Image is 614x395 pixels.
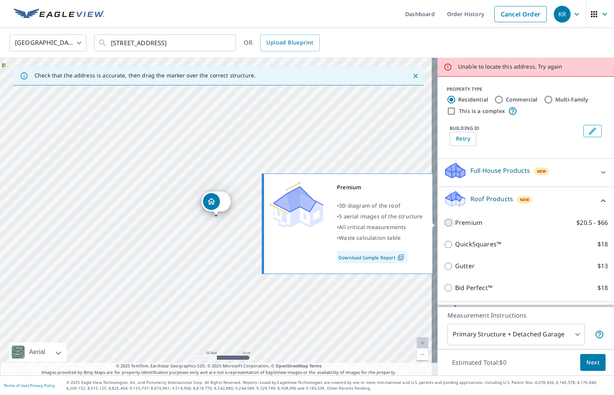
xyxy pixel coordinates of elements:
p: | [4,383,55,388]
div: KR [554,6,571,23]
p: $20.5 - $66 [576,218,608,228]
label: Residential [458,96,488,103]
a: Upload Blueprint [260,34,319,51]
button: Close [411,71,421,81]
label: Multi-Family [555,96,589,103]
button: Edit building 1 [583,125,602,137]
p: QuickSquares™ [455,239,501,249]
img: Premium [270,182,324,228]
button: Retry [450,132,476,146]
span: New [537,168,546,174]
a: OpenStreetMap [276,363,308,369]
label: Commercial [506,96,538,103]
span: New [520,197,530,203]
span: Waste calculation table [339,234,401,241]
a: Current Level 20, Zoom In Disabled [417,337,428,349]
div: Aerial [27,343,48,362]
div: OR [244,34,320,51]
span: Your report will include the primary structure and a detached garage if one exists. [595,330,604,339]
div: Full House ProductsNew [444,162,608,184]
span: All critical measurements [339,223,406,231]
p: © 2025 Eagle View Technologies, Inc. and Pictometry International Corp. All Rights Reserved. Repo... [66,380,610,391]
span: Retry [456,134,470,144]
div: Primary Structure + Detached Garage [447,324,585,345]
p: Roof Products [470,194,513,203]
a: Terms [309,363,322,369]
div: PROPERTY TYPE [447,86,605,93]
p: Full House Products [470,166,530,175]
p: Gutter [455,261,475,271]
div: Premium [337,182,423,193]
a: Download Sample Report [337,251,408,263]
a: Current Level 20, Zoom Out [417,349,428,360]
a: Privacy Policy [30,383,55,388]
div: Dropped pin, building 1, Residential property, ERROR_LOADING_ADDRESS , [201,192,231,215]
span: 5 aerial images of the structure [339,213,423,220]
div: Roof ProductsNew [444,190,608,212]
span: 3D diagram of the roof [339,202,400,209]
img: EV Logo [14,8,104,20]
p: Measurement Instructions [447,311,604,320]
div: • [337,233,423,243]
p: Unable to locate this address. Try again [458,63,562,70]
div: • [337,200,423,211]
p: $18 [597,239,608,249]
span: Upload Blueprint [266,38,313,48]
p: Estimated Total: $0 [446,354,513,371]
button: Next [580,354,606,371]
img: Pdf Icon [396,254,406,261]
div: Solar ProductsNew [444,305,608,327]
p: BUILDING ID [450,125,479,131]
a: Terms of Use [4,383,28,388]
p: Bid Perfect™ [455,283,492,293]
span: Next [586,358,599,367]
a: Cancel Order [494,6,547,22]
p: $13 [597,261,608,271]
input: Search by address or latitude-longitude [111,32,220,54]
div: • [337,222,423,233]
div: Aerial [9,343,66,362]
div: [GEOGRAPHIC_DATA] [10,32,86,54]
span: © 2025 TomTom, Earthstar Geographics SIO, © 2025 Microsoft Corporation, © [116,363,322,369]
div: • [337,211,423,222]
p: $18 [597,283,608,293]
label: This is a complex [459,107,505,115]
p: Check that the address is accurate, then drag the marker over the correct structure. [35,72,256,79]
p: Premium [455,218,482,228]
